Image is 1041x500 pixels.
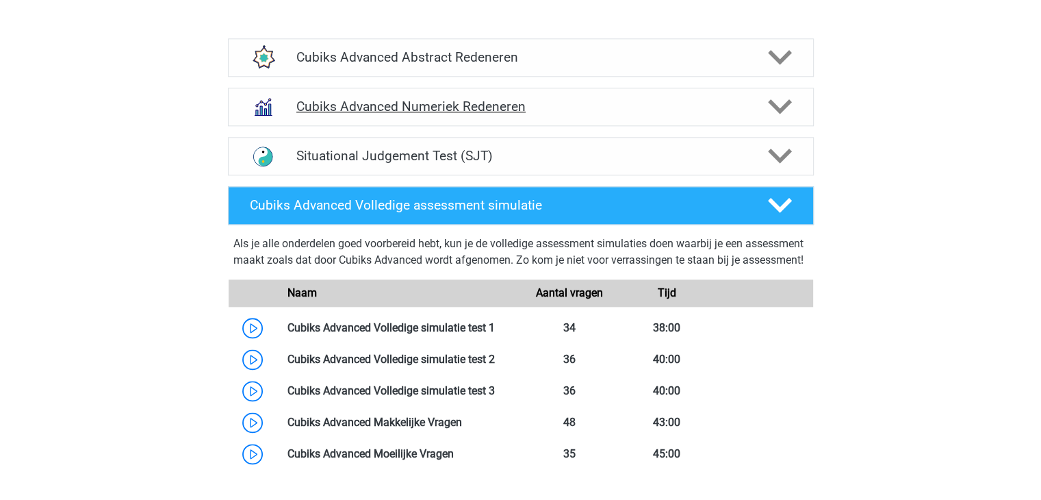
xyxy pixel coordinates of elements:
img: numeriek redeneren [245,89,281,125]
div: Cubiks Advanced Volledige simulatie test 2 [277,351,521,368]
div: Als je alle onderdelen goed voorbereid hebt, kun je de volledige assessment simulaties doen waarb... [233,236,808,274]
a: Cubiks Advanced Volledige assessment simulatie [222,186,819,225]
a: figuurreeksen Cubiks Advanced Abstract Redeneren [222,38,819,77]
h4: Situational Judgement Test (SJT) [296,148,745,164]
a: situational judgement test Situational Judgement Test (SJT) [222,137,819,175]
div: Cubiks Advanced Volledige simulatie test 3 [277,383,521,399]
div: Tijd [618,285,715,301]
img: figuurreeksen [245,40,281,75]
div: Cubiks Advanced Volledige simulatie test 1 [277,320,521,336]
img: situational judgement test [245,138,281,174]
div: Naam [277,285,521,301]
a: numeriek redeneren Cubiks Advanced Numeriek Redeneren [222,88,819,126]
h4: Cubiks Advanced Volledige assessment simulatie [250,197,745,213]
div: Cubiks Advanced Moeilijke Vragen [277,446,521,462]
h4: Cubiks Advanced Numeriek Redeneren [296,99,745,114]
h4: Cubiks Advanced Abstract Redeneren [296,49,745,65]
div: Cubiks Advanced Makkelijke Vragen [277,414,521,431]
div: Aantal vragen [520,285,617,301]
